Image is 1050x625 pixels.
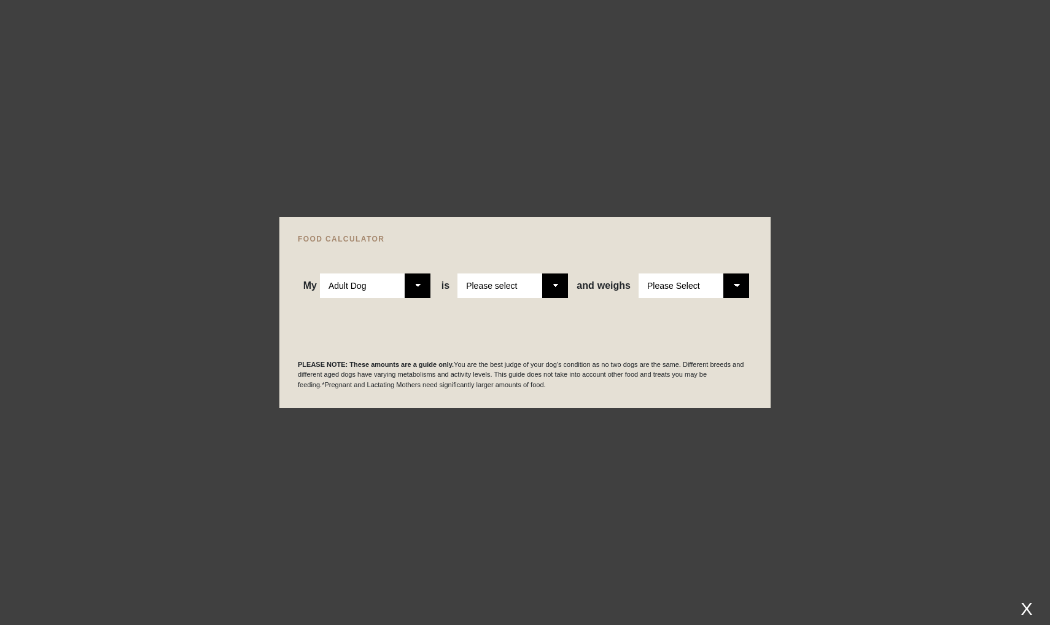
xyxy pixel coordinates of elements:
[303,280,317,291] span: My
[1016,599,1038,619] div: X
[441,280,449,291] span: is
[577,280,631,291] span: weighs
[298,360,752,390] p: You are the best judge of your dog's condition as no two dogs are the same. Different breeds and ...
[577,280,597,291] span: and
[298,235,752,243] h4: FOOD CALCULATOR
[298,361,454,368] b: PLEASE NOTE: These amounts are a guide only.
